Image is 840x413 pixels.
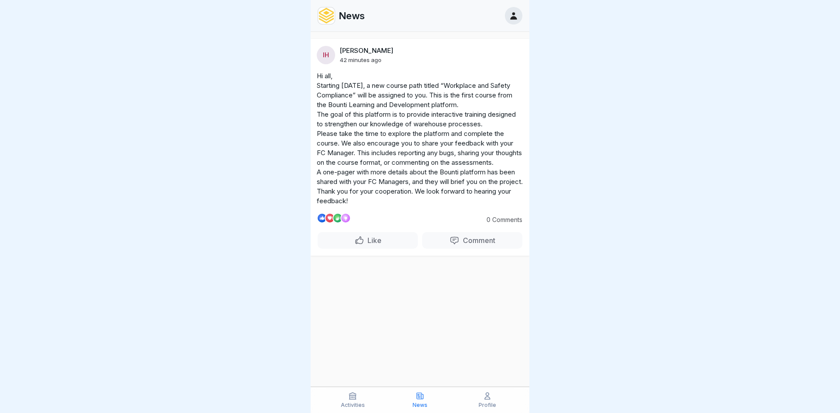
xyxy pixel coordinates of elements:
p: Activities [341,402,365,408]
p: News [413,402,427,408]
p: News [339,10,365,21]
p: 42 minutes ago [339,56,381,63]
p: [PERSON_NAME] [339,47,393,55]
img: lqzj4kuucpkhnephc2ru2o4z.png [318,7,335,24]
p: Profile [479,402,496,408]
p: Hi all, Starting [DATE], a new course path titled “Workplace and Safety Compliance” will be assig... [317,71,523,206]
p: Like [364,236,381,245]
div: IH [317,46,335,64]
p: Comment [459,236,495,245]
p: 0 Comments [474,216,522,223]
